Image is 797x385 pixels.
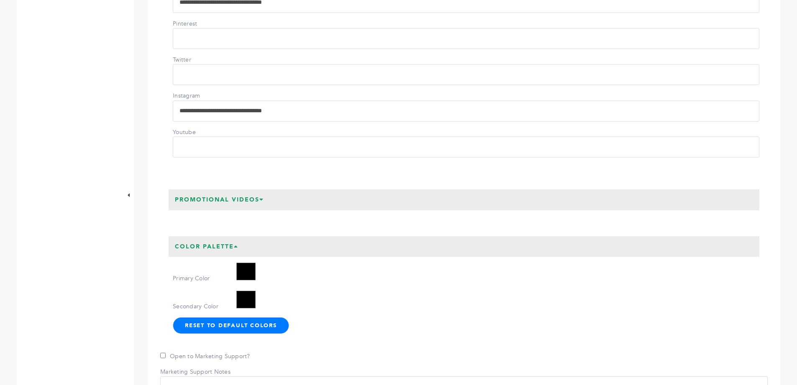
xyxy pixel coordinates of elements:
[173,92,231,100] label: Instagram
[169,236,245,257] h3: Color Palette
[169,189,270,210] h3: Promotional Videos
[160,353,166,358] input: Open to Marketing Support?
[173,128,231,137] label: Youtube
[173,274,231,283] label: Primary Color
[173,317,289,334] button: Reset to Default Colors
[173,56,231,64] label: Twitter
[160,352,250,361] label: Open to Marketing Support?
[173,302,231,311] label: Secondary Color
[160,368,231,376] label: Marketing Support Notes
[173,20,231,28] label: Pinterest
